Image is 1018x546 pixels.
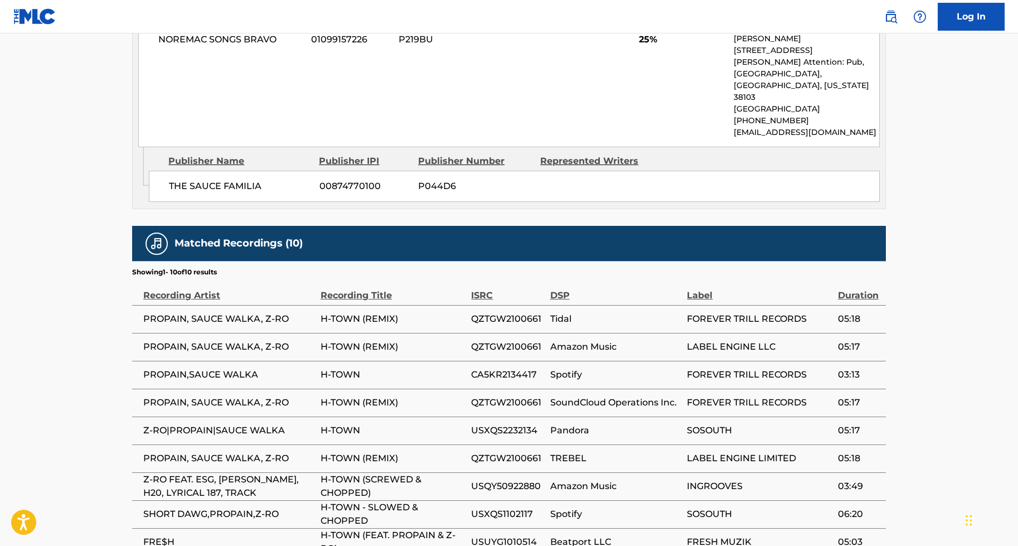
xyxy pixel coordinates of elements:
[158,33,303,46] span: NOREMAC SONGS BRAVO
[550,508,682,521] span: Spotify
[550,424,682,437] span: Pandora
[838,312,880,326] span: 05:18
[550,277,682,302] div: DSP
[321,452,466,465] span: H-TOWN (REMIX)
[143,452,315,465] span: PROPAIN, SAUCE WALKA, Z-RO
[319,154,410,168] div: Publisher IPI
[143,508,315,521] span: SHORT DAWG,PROPAIN,Z-RO
[132,267,217,277] p: Showing 1 - 10 of 10 results
[150,237,163,250] img: Matched Recordings
[471,312,544,326] span: QZTGW2100661
[143,473,315,500] span: Z-RO FEAT. ESG, [PERSON_NAME], H20, LYRICAL 187, TRACK
[143,277,315,302] div: Recording Artist
[838,277,880,302] div: Duration
[471,277,544,302] div: ISRC
[838,396,880,409] span: 05:17
[550,340,682,354] span: Amazon Music
[838,452,880,465] span: 05:18
[321,277,466,302] div: Recording Title
[909,6,931,28] div: Help
[734,115,879,127] p: [PHONE_NUMBER]
[321,340,466,354] span: H-TOWN (REMIX)
[174,237,303,250] h5: Matched Recordings (10)
[550,368,682,381] span: Spotify
[471,368,544,381] span: CA5KR2134417
[471,396,544,409] span: QZTGW2100661
[143,368,315,381] span: PROPAIN,SAUCE WALKA
[838,340,880,354] span: 05:17
[838,480,880,493] span: 03:49
[321,368,466,381] span: H-TOWN
[399,33,507,46] span: P219BU
[418,180,532,193] span: P044D6
[550,452,682,465] span: TREBEL
[913,10,927,23] img: help
[471,424,544,437] span: USXQS2232134
[143,424,315,437] span: Z-RO|PROPAIN|SAUCE WALKA
[734,103,879,115] p: [GEOGRAPHIC_DATA]
[321,424,466,437] span: H-TOWN
[687,396,832,409] span: FOREVER TRILL RECORDS
[962,492,1018,546] iframe: Chat Widget
[687,508,832,521] span: SOSOUTH
[880,6,902,28] a: Public Search
[550,396,682,409] span: SoundCloud Operations Inc.
[143,340,315,354] span: PROPAIN, SAUCE WALKA, Z-RO
[687,452,832,465] span: LABEL ENGINE LIMITED
[471,508,544,521] span: USXQS1102117
[687,368,832,381] span: FOREVER TRILL RECORDS
[321,473,466,500] span: H-TOWN (SCREWED & CHOPPED)
[687,340,832,354] span: LABEL ENGINE LLC
[540,154,654,168] div: Represented Writers
[418,154,532,168] div: Publisher Number
[471,340,544,354] span: QZTGW2100661
[938,3,1005,31] a: Log In
[838,508,880,521] span: 06:20
[143,396,315,409] span: PROPAIN, SAUCE WALKA, Z-RO
[311,33,390,46] span: 01099157226
[321,501,466,528] span: H-TOWN - SLOWED & CHOPPED
[687,480,832,493] span: INGROOVES
[321,312,466,326] span: H-TOWN (REMIX)
[13,8,56,25] img: MLC Logo
[143,312,315,326] span: PROPAIN, SAUCE WALKA, Z-RO
[550,480,682,493] span: Amazon Music
[687,277,832,302] div: Label
[168,154,311,168] div: Publisher Name
[319,180,410,193] span: 00874770100
[734,33,879,45] p: [PERSON_NAME]
[966,504,972,537] div: Drag
[687,424,832,437] span: SOSOUTH
[838,424,880,437] span: 05:17
[687,312,832,326] span: FOREVER TRILL RECORDS
[321,396,466,409] span: H-TOWN (REMIX)
[734,68,879,103] p: [GEOGRAPHIC_DATA], [GEOGRAPHIC_DATA], [US_STATE] 38103
[734,45,879,68] p: [STREET_ADDRESS][PERSON_NAME] Attention: Pub,
[550,312,682,326] span: Tidal
[734,127,879,138] p: [EMAIL_ADDRESS][DOMAIN_NAME]
[169,180,311,193] span: THE SAUCE FAMILIA
[639,33,725,46] span: 25%
[471,452,544,465] span: QZTGW2100661
[838,368,880,381] span: 03:13
[471,480,544,493] span: USQY50922880
[884,10,898,23] img: search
